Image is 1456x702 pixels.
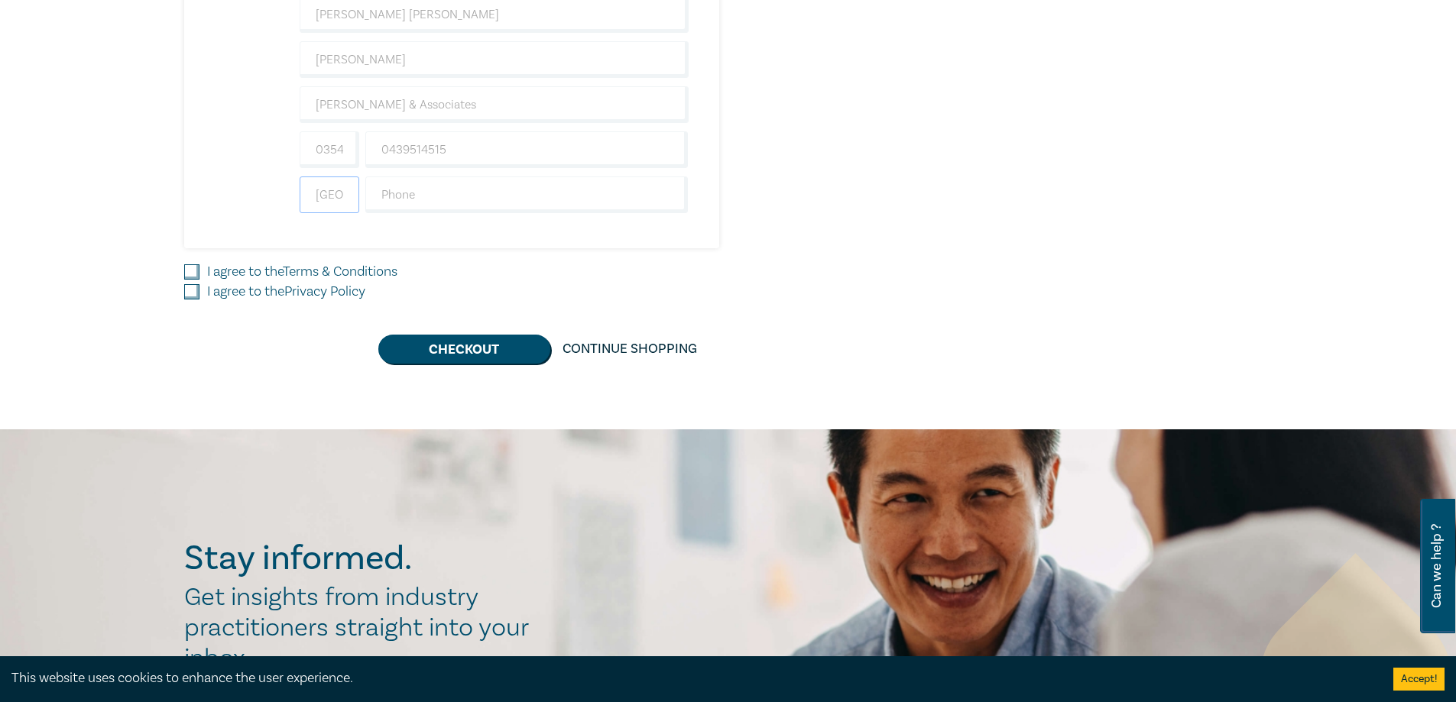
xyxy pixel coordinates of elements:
[283,263,397,280] a: Terms & Conditions
[207,262,397,282] label: I agree to the
[300,176,359,213] input: +61
[378,335,550,364] button: Checkout
[284,283,365,300] a: Privacy Policy
[300,131,359,168] input: +61
[300,86,689,123] input: Company
[184,539,545,578] h2: Stay informed.
[11,668,1370,688] div: This website uses cookies to enhance the user experience.
[300,41,689,78] input: Last Name*
[207,282,365,302] label: I agree to the
[550,335,709,364] a: Continue Shopping
[184,582,545,674] h2: Get insights from industry practitioners straight into your inbox.
[1393,668,1445,691] button: Accept cookies
[365,131,689,168] input: Mobile*
[1429,508,1444,624] span: Can we help ?
[365,176,689,213] input: Phone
